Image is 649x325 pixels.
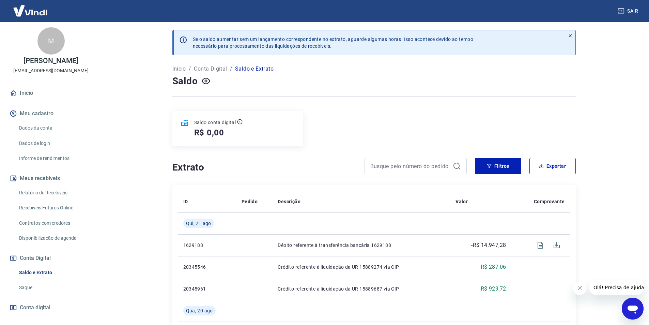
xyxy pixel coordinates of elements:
[589,280,644,295] iframe: Mensagem da empresa
[8,0,52,21] img: Vindi
[529,158,576,174] button: Exportar
[183,242,231,249] p: 1629188
[16,231,94,245] a: Disponibilização de agenda
[16,216,94,230] a: Contratos com credores
[183,264,231,270] p: 20345546
[16,136,94,150] a: Dados de login
[235,65,274,73] p: Saldo e Extrato
[20,303,50,312] span: Conta digital
[172,65,186,73] a: Início
[532,237,548,253] span: Visualizar
[8,171,94,186] button: Meus recebíveis
[183,285,231,292] p: 20345961
[16,266,94,280] a: Saldo e Extrato
[278,242,445,249] p: Débito referente à transferência bancária 1629188
[370,161,450,171] input: Busque pelo número do pedido
[189,65,191,73] p: /
[172,74,198,88] h4: Saldo
[8,86,94,101] a: Início
[16,151,94,165] a: Informe de rendimentos
[37,27,65,55] div: M
[16,201,94,215] a: Recebíveis Futuros Online
[455,198,468,205] p: Valor
[194,127,225,138] h5: R$ 0,00
[278,285,445,292] p: Crédito referente à liquidação da UR 15889687 via CIP
[16,281,94,295] a: Saque
[16,186,94,200] a: Relatório de Recebíveis
[186,307,213,314] span: Qua, 20 ago
[8,106,94,121] button: Meu cadastro
[8,251,94,266] button: Conta Digital
[573,281,587,295] iframe: Fechar mensagem
[230,65,232,73] p: /
[471,241,506,249] p: -R$ 14.947,28
[242,198,258,205] p: Pedido
[193,36,474,49] p: Se o saldo aumentar sem um lançamento correspondente no extrato, aguarde algumas horas. Isso acon...
[481,263,506,271] p: R$ 287,06
[172,161,356,174] h4: Extrato
[534,198,565,205] p: Comprovante
[622,298,644,320] iframe: Botão para abrir a janela de mensagens
[548,237,565,253] span: Download
[4,5,57,10] span: Olá! Precisa de ajuda?
[481,285,506,293] p: R$ 929,72
[186,220,211,227] span: Qui, 21 ago
[278,198,300,205] p: Descrição
[13,67,89,74] p: [EMAIL_ADDRESS][DOMAIN_NAME]
[24,57,78,64] p: [PERSON_NAME]
[8,300,94,315] a: Conta digital
[616,5,641,17] button: Sair
[194,119,236,126] p: Saldo conta digital
[183,198,188,205] p: ID
[194,65,227,73] a: Conta Digital
[16,121,94,135] a: Dados da conta
[278,264,445,270] p: Crédito referente à liquidação da UR 15889274 via CIP
[475,158,521,174] button: Filtros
